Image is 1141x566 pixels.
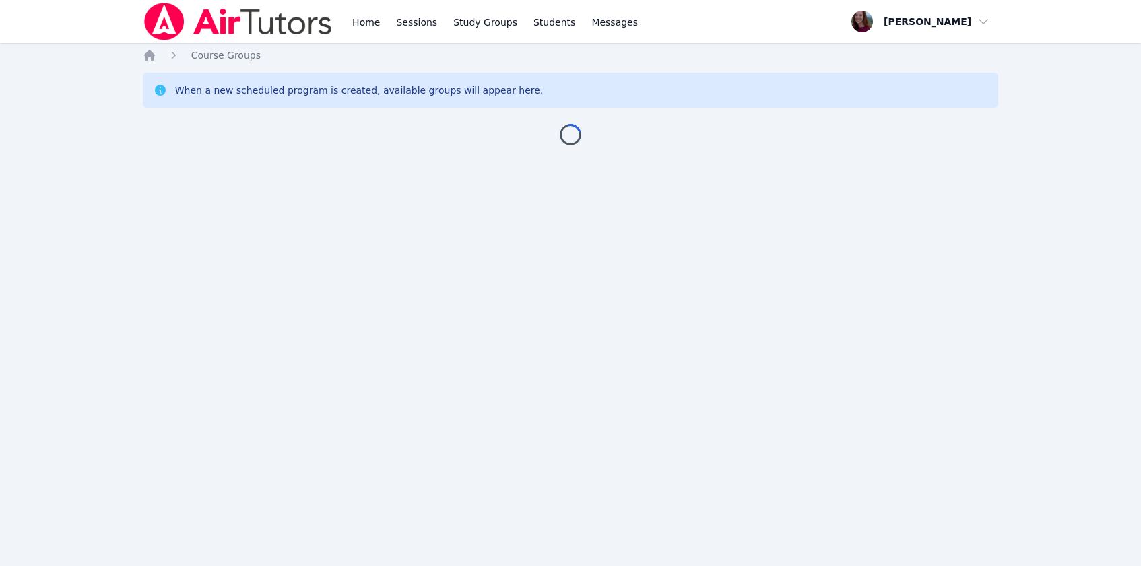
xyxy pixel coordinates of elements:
[175,83,544,97] div: When a new scheduled program is created, available groups will appear here.
[591,15,638,29] span: Messages
[143,3,333,40] img: Air Tutors
[191,50,261,61] span: Course Groups
[191,48,261,62] a: Course Groups
[143,48,999,62] nav: Breadcrumb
